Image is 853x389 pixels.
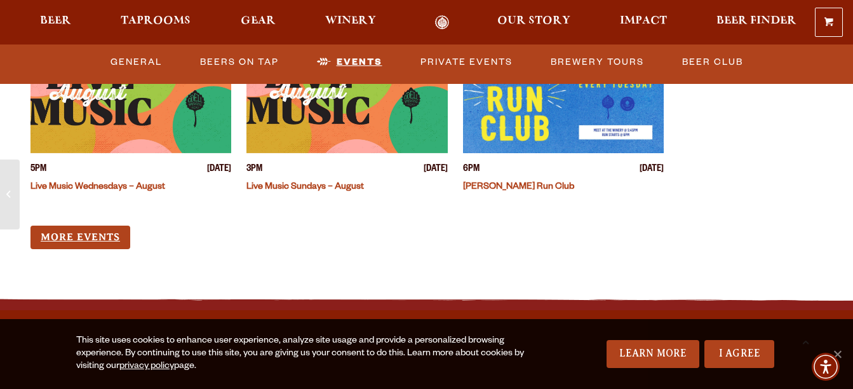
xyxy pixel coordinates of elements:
[424,163,448,177] span: [DATE]
[489,15,579,30] a: Our Story
[246,163,262,177] span: 3PM
[419,15,466,30] a: Odell Home
[463,182,574,193] a: [PERSON_NAME] Run Club
[677,48,748,77] a: Beer Club
[32,15,79,30] a: Beer
[317,15,384,30] a: Winery
[241,16,276,26] span: Gear
[119,362,174,372] a: privacy policy
[812,353,840,381] div: Accessibility Menu
[546,48,649,77] a: Brewery Tours
[640,163,664,177] span: [DATE]
[30,182,165,193] a: Live Music Wednesdays – August
[112,15,199,30] a: Taprooms
[76,335,550,373] div: This site uses cookies to enhance user experience, analyze site usage and provide a personalized ...
[30,163,46,177] span: 5PM
[620,16,667,26] span: Impact
[708,15,805,30] a: Beer Finder
[607,340,700,368] a: Learn More
[246,182,364,193] a: Live Music Sundays – August
[30,32,231,153] a: View event details
[195,48,284,77] a: Beers on Tap
[40,16,71,26] span: Beer
[415,48,518,77] a: Private Events
[105,48,167,77] a: General
[497,16,570,26] span: Our Story
[463,163,480,177] span: 6PM
[30,226,130,249] a: More Events (opens in a new window)
[612,15,675,30] a: Impact
[232,15,284,30] a: Gear
[463,32,664,153] a: View event details
[121,16,191,26] span: Taprooms
[312,48,387,77] a: Events
[704,340,774,368] a: I Agree
[325,16,376,26] span: Winery
[716,16,796,26] span: Beer Finder
[207,163,231,177] span: [DATE]
[246,32,447,153] a: View event details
